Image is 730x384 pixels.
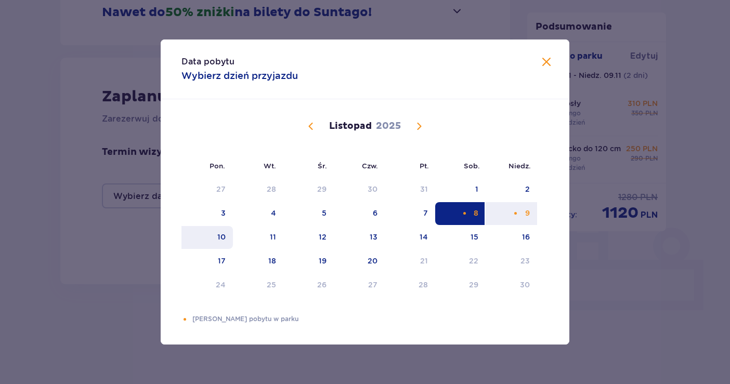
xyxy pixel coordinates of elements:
div: 10 [217,232,226,242]
small: Wt. [264,162,276,170]
td: Data niedostępna. piątek, 28 listopada 2025 [385,274,435,297]
div: 24 [216,280,226,290]
div: 8 [474,208,478,218]
td: 7 [385,202,435,225]
td: Data niedostępna. czwartek, 27 listopada 2025 [334,274,385,297]
td: 15 [435,226,486,249]
td: Data niedostępna. niedziela, 23 listopada 2025 [486,250,537,273]
div: 17 [218,256,226,266]
div: 9 [525,208,530,218]
td: 16 [486,226,537,249]
td: 9 [486,202,537,225]
td: 14 [385,226,435,249]
div: 28 [419,280,428,290]
small: Czw. [362,162,378,170]
div: 16 [522,232,530,242]
div: 27 [368,280,377,290]
td: 27 [181,178,233,201]
td: 2 [486,178,537,201]
div: 5 [322,208,327,218]
div: 12 [319,232,327,242]
td: 19 [283,250,334,273]
td: 12 [283,226,334,249]
td: Data niedostępna. sobota, 29 listopada 2025 [435,274,486,297]
td: Data niedostępna. poniedziałek, 24 listopada 2025 [181,274,233,297]
small: Sob. [464,162,480,170]
td: 20 [334,250,385,273]
div: 31 [420,184,428,194]
div: 23 [520,256,530,266]
div: 20 [368,256,377,266]
div: 25 [267,280,276,290]
div: 14 [420,232,428,242]
div: 15 [471,232,478,242]
div: 19 [319,256,327,266]
small: Niedz. [509,162,531,170]
div: 6 [373,208,377,218]
div: 28 [267,184,276,194]
td: 5 [283,202,334,225]
div: 13 [370,232,377,242]
div: 29 [317,184,327,194]
div: 11 [270,232,276,242]
td: 13 [334,226,385,249]
div: 3 [221,208,226,218]
div: 30 [368,184,377,194]
button: Zamknij [540,56,553,69]
td: 10 [181,226,233,249]
small: Pon. [210,162,225,170]
td: Data niedostępna. niedziela, 30 listopada 2025 [486,274,537,297]
div: Pomarańczowa kropka [181,316,188,323]
div: 7 [423,208,428,218]
div: 4 [271,208,276,218]
p: Data pobytu [181,56,234,68]
small: Śr. [318,162,327,170]
td: 1 [435,178,486,201]
button: Poprzedni miesiąc [305,120,317,133]
div: 18 [268,256,276,266]
div: 2 [525,184,530,194]
td: Data niedostępna. piątek, 21 listopada 2025 [385,250,435,273]
td: 6 [334,202,385,225]
td: Data niedostępna. sobota, 22 listopada 2025 [435,250,486,273]
p: [PERSON_NAME] pobytu w parku [192,314,549,324]
p: Listopad [329,120,372,133]
div: 27 [216,184,226,194]
td: 31 [385,178,435,201]
div: 29 [469,280,478,290]
td: 11 [233,226,283,249]
div: 21 [420,256,428,266]
div: 22 [469,256,478,266]
div: 1 [475,184,478,194]
div: Pomarańczowa kropka [512,210,519,217]
td: Data zaznaczona. sobota, 8 listopada 2025 [435,202,486,225]
td: 28 [233,178,283,201]
button: Następny miesiąc [413,120,425,133]
div: Pomarańczowa kropka [461,210,468,217]
p: Wybierz dzień przyjazdu [181,70,298,82]
td: 3 [181,202,233,225]
td: 29 [283,178,334,201]
td: 30 [334,178,385,201]
div: 26 [317,280,327,290]
td: Data niedostępna. środa, 26 listopada 2025 [283,274,334,297]
small: Pt. [420,162,429,170]
td: Data niedostępna. wtorek, 25 listopada 2025 [233,274,283,297]
div: 30 [520,280,530,290]
td: 18 [233,250,283,273]
td: 4 [233,202,283,225]
p: 2025 [376,120,401,133]
td: 17 [181,250,233,273]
